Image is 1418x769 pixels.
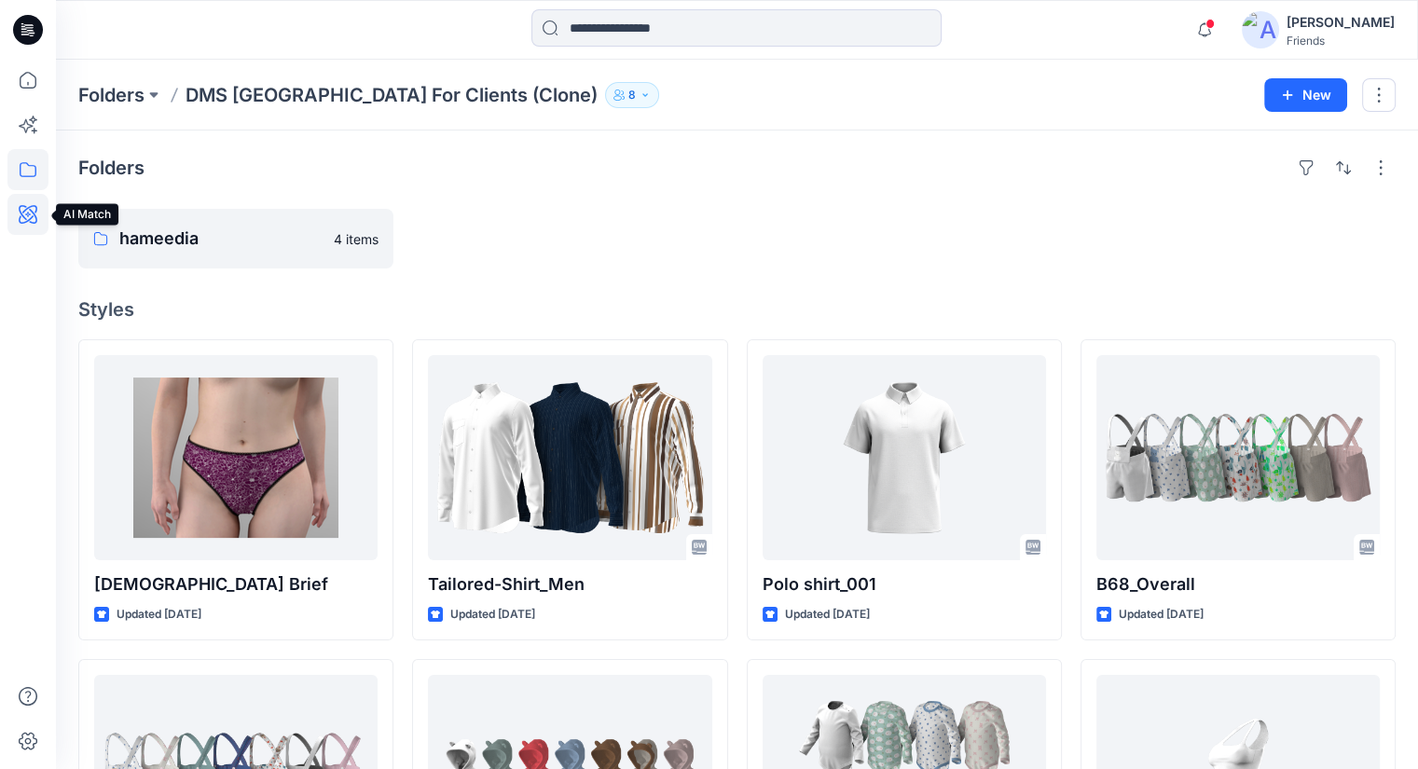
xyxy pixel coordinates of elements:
p: 4 items [334,229,379,249]
p: Tailored-Shirt_Men [428,571,711,597]
img: avatar [1242,11,1279,48]
a: Folders [78,82,145,108]
a: Ladies Brief [94,355,378,560]
a: Tailored-Shirt_Men [428,355,711,560]
div: [PERSON_NAME] [1287,11,1395,34]
div: Friends [1287,34,1395,48]
p: hameedia [119,226,323,252]
a: Polo shirt_001 [763,355,1046,560]
a: B68_Overall [1096,355,1380,560]
p: Updated [DATE] [785,605,870,625]
p: Updated [DATE] [1119,605,1204,625]
h4: Folders [78,157,145,179]
p: Updated [DATE] [117,605,201,625]
p: B68_Overall [1096,571,1380,597]
p: DMS [GEOGRAPHIC_DATA] For Clients (Clone) [186,82,598,108]
button: New [1264,78,1347,112]
button: 8 [605,82,659,108]
p: Polo shirt_001 [763,571,1046,597]
a: hameedia4 items [78,209,393,268]
h4: Styles [78,298,1396,321]
p: 8 [628,85,636,105]
p: [DEMOGRAPHIC_DATA] Brief [94,571,378,597]
p: Updated [DATE] [450,605,535,625]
